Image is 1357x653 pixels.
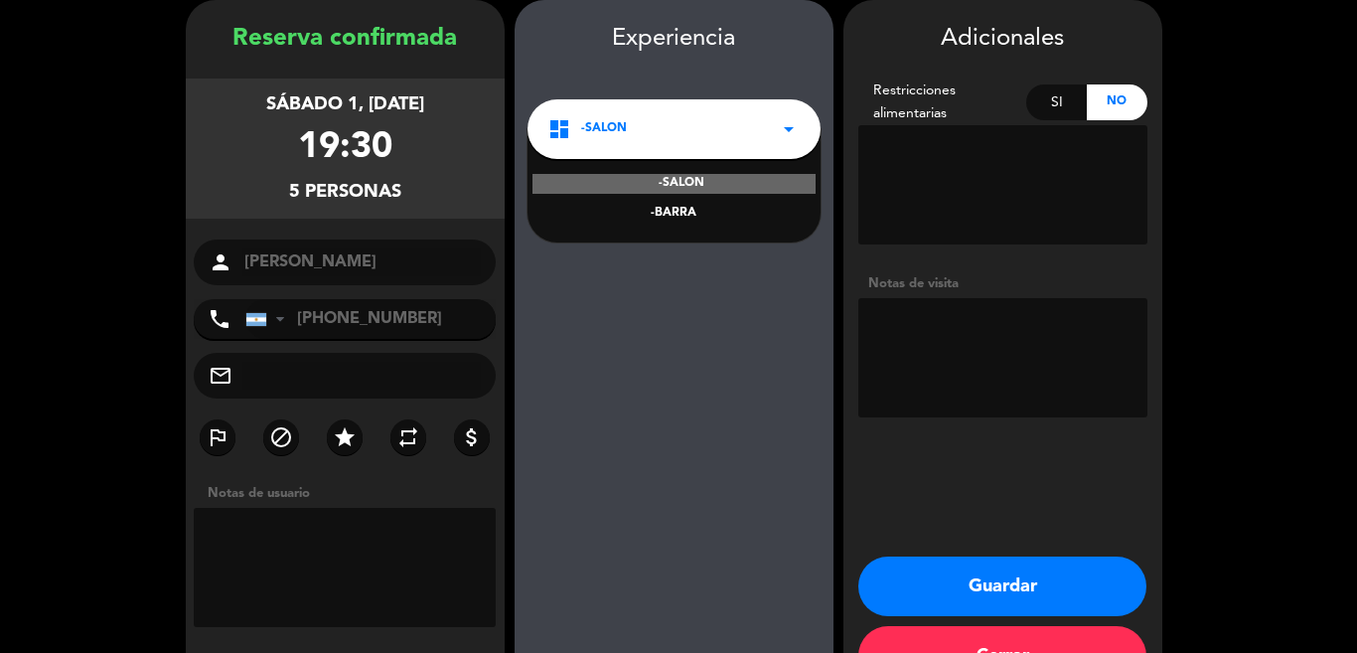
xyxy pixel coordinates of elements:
[208,307,231,331] i: phone
[246,300,292,338] div: Argentina: +54
[206,425,229,449] i: outlined_flag
[858,20,1147,59] div: Adicionales
[858,273,1147,294] div: Notas de visita
[209,364,232,388] i: mail_outline
[1087,84,1147,120] div: No
[198,483,505,504] div: Notas de usuario
[858,557,1146,616] button: Guardar
[547,204,801,224] div: -BARRA
[186,20,505,59] div: Reserva confirmada
[1026,84,1087,120] div: Si
[547,117,571,141] i: dashboard
[777,117,801,141] i: arrow_drop_down
[333,425,357,449] i: star
[515,20,833,59] div: Experiencia
[532,174,816,194] div: -SALON
[289,178,401,207] div: 5 personas
[460,425,484,449] i: attach_money
[858,80,1027,125] div: Restricciones alimentarias
[269,425,293,449] i: block
[396,425,420,449] i: repeat
[298,119,392,178] div: 19:30
[266,90,424,119] div: sábado 1, [DATE]
[581,119,627,139] span: -SALON
[209,250,232,274] i: person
